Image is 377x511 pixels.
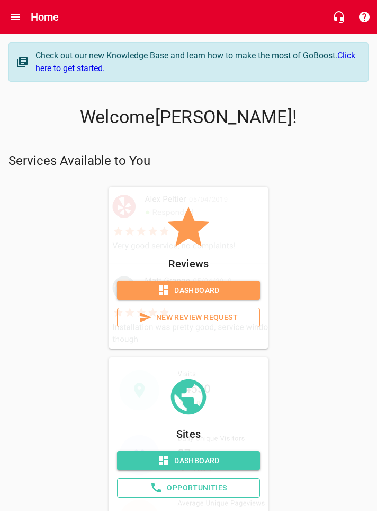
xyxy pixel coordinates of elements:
[31,8,59,25] h6: Home
[8,107,369,128] p: Welcome [PERSON_NAME] !
[125,284,252,297] span: Dashboard
[117,478,260,498] a: Opportunities
[326,4,352,30] button: Live Chat
[117,281,260,300] a: Dashboard
[35,49,357,75] div: Check out our new Knowledge Base and learn how to make the most of GoBoost.
[117,255,260,272] p: Reviews
[126,311,251,324] span: New Review Request
[125,454,252,467] span: Dashboard
[3,4,28,30] button: Open drawer
[8,153,369,170] p: Services Available to You
[117,426,260,443] p: Sites
[126,481,251,495] span: Opportunities
[117,308,260,327] a: New Review Request
[352,4,377,30] button: Support Portal
[117,451,260,471] a: Dashboard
